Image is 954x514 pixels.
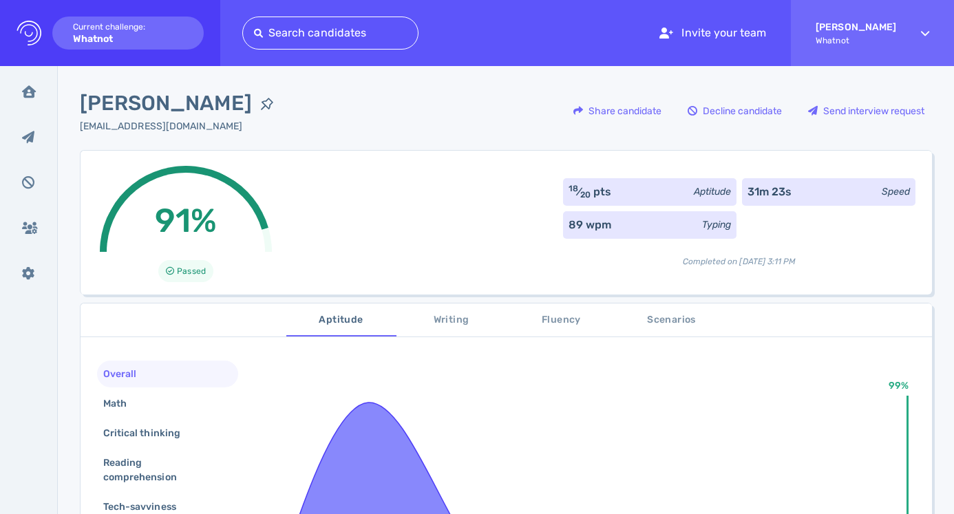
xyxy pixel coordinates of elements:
[100,394,143,414] div: Math
[625,312,719,329] span: Scenarios
[681,95,789,127] div: Decline candidate
[801,94,932,127] button: Send interview request
[569,184,578,193] sup: 18
[694,184,731,199] div: Aptitude
[569,184,612,200] div: ⁄ pts
[816,36,896,45] span: Whatnot
[889,380,909,392] text: 99%
[515,312,608,329] span: Fluency
[566,94,669,127] button: Share candidate
[80,119,282,133] div: Click to copy the email address
[680,94,789,127] button: Decline candidate
[569,217,611,233] div: 89 wpm
[295,312,388,329] span: Aptitude
[882,184,910,199] div: Speed
[100,364,153,384] div: Overall
[177,263,205,279] span: Passed
[100,423,197,443] div: Critical thinking
[155,201,217,240] span: 91%
[80,88,252,119] span: [PERSON_NAME]
[566,95,668,127] div: Share candidate
[580,190,591,200] sub: 20
[801,95,931,127] div: Send interview request
[563,244,915,268] div: Completed on [DATE] 3:11 PM
[748,184,792,200] div: 31m 23s
[100,453,224,487] div: Reading comprehension
[816,21,896,33] strong: [PERSON_NAME]
[702,217,731,232] div: Typing
[405,312,498,329] span: Writing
